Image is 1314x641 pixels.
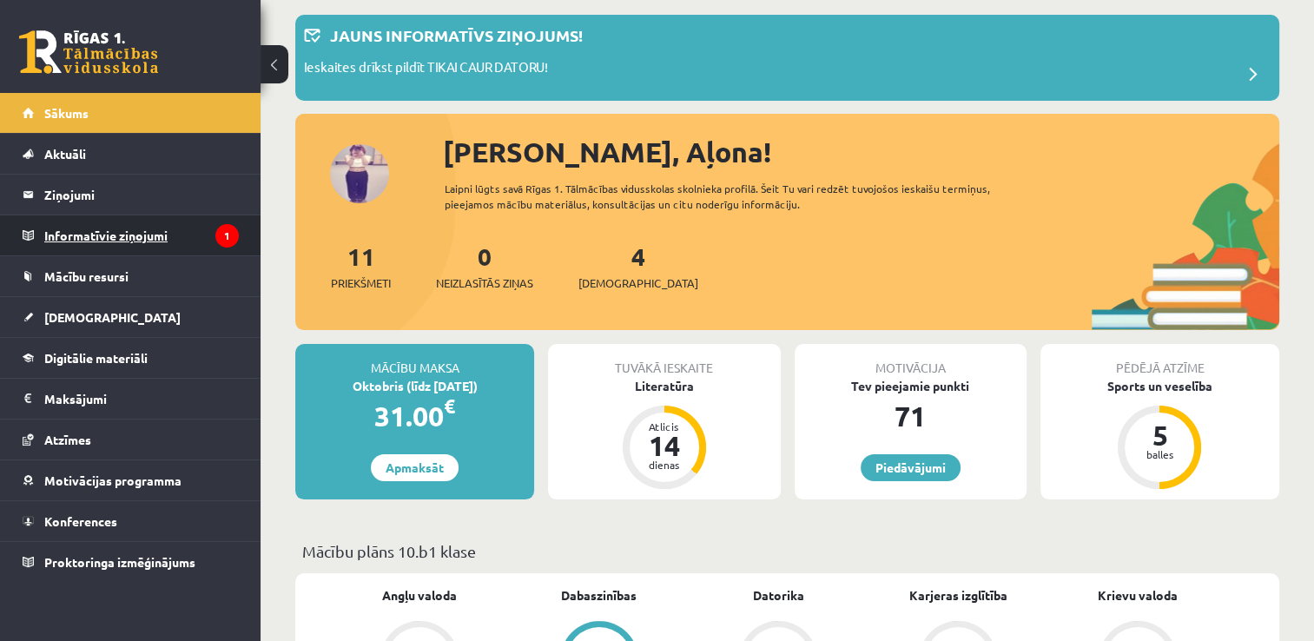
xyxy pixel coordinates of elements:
[638,459,690,470] div: dienas
[304,57,548,82] p: Ieskaites drīkst pildīt TIKAI CAUR DATORU!
[44,146,86,162] span: Aktuāli
[548,344,780,377] div: Tuvākā ieskaite
[1040,377,1279,395] div: Sports un veselība
[44,350,148,366] span: Digitālie materiāli
[371,454,459,481] a: Apmaksāt
[44,513,117,529] span: Konferences
[1040,377,1279,492] a: Sports un veselība 5 balles
[638,432,690,459] div: 14
[436,274,533,292] span: Neizlasītās ziņas
[331,274,391,292] span: Priekšmeti
[23,379,239,419] a: Maksājumi
[331,241,391,292] a: 11Priekšmeti
[561,586,637,605] a: Dabaszinības
[23,297,239,337] a: [DEMOGRAPHIC_DATA]
[1098,586,1178,605] a: Krievu valoda
[295,395,534,437] div: 31.00
[44,554,195,570] span: Proktoringa izmēģinājums
[795,344,1027,377] div: Motivācija
[44,215,239,255] legend: Informatīvie ziņojumi
[23,460,239,500] a: Motivācijas programma
[578,241,698,292] a: 4[DEMOGRAPHIC_DATA]
[548,377,780,492] a: Literatūra Atlicis 14 dienas
[23,134,239,174] a: Aktuāli
[44,309,181,325] span: [DEMOGRAPHIC_DATA]
[638,421,690,432] div: Atlicis
[753,586,804,605] a: Datorika
[1133,421,1185,449] div: 5
[795,395,1027,437] div: 71
[295,377,534,395] div: Oktobris (līdz [DATE])
[861,454,961,481] a: Piedāvājumi
[44,379,239,419] legend: Maksājumi
[23,420,239,459] a: Atzīmes
[909,586,1007,605] a: Karjeras izglītība
[304,23,1271,92] a: Jauns informatīvs ziņojums! Ieskaites drīkst pildīt TIKAI CAUR DATORU!
[382,586,457,605] a: Angļu valoda
[1040,344,1279,377] div: Pēdējā atzīme
[548,377,780,395] div: Literatūra
[215,224,239,248] i: 1
[443,131,1279,173] div: [PERSON_NAME], Aļona!
[295,344,534,377] div: Mācību maksa
[23,542,239,582] a: Proktoringa izmēģinājums
[19,30,158,74] a: Rīgas 1. Tālmācības vidusskola
[23,501,239,541] a: Konferences
[23,93,239,133] a: Sākums
[23,338,239,378] a: Digitālie materiāli
[44,432,91,447] span: Atzīmes
[44,268,129,284] span: Mācību resursi
[23,215,239,255] a: Informatīvie ziņojumi1
[1133,449,1185,459] div: balles
[330,23,583,47] p: Jauns informatīvs ziņojums!
[444,393,455,419] span: €
[302,539,1272,563] p: Mācību plāns 10.b1 klase
[795,377,1027,395] div: Tev pieejamie punkti
[445,181,1035,212] div: Laipni lūgts savā Rīgas 1. Tālmācības vidusskolas skolnieka profilā. Šeit Tu vari redzēt tuvojošo...
[23,256,239,296] a: Mācību resursi
[44,105,89,121] span: Sākums
[436,241,533,292] a: 0Neizlasītās ziņas
[44,175,239,215] legend: Ziņojumi
[44,472,182,488] span: Motivācijas programma
[23,175,239,215] a: Ziņojumi
[578,274,698,292] span: [DEMOGRAPHIC_DATA]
